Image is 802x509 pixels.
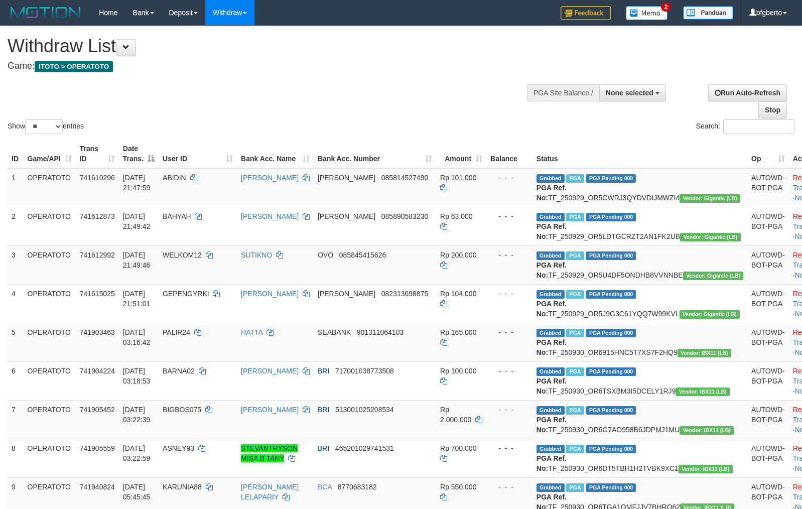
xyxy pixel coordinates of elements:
[241,367,299,375] a: [PERSON_NAME]
[80,174,115,182] span: 741610296
[80,328,115,336] span: 741903463
[586,329,636,337] span: PGA Pending
[335,444,394,452] span: Copy 465201029741531 to clipboard
[440,174,476,182] span: Rp 101.000
[241,406,299,414] a: [PERSON_NAME]
[8,168,24,207] td: 1
[532,168,747,207] td: TF_250929_OR5CWRJ3QYDVDIJMWZI4
[241,444,298,462] a: STEVANTRYSON MISA B TANY
[747,140,789,168] th: Op: activate to sort column ascending
[123,483,151,501] span: [DATE] 05:45:45
[747,284,789,323] td: AUTOWD-BOT-PGA
[747,168,789,207] td: AUTOWD-BOT-PGA
[8,323,24,361] td: 5
[586,174,636,183] span: PGA Pending
[163,212,191,220] span: BAHYAH
[8,400,24,439] td: 7
[626,6,668,20] img: Button%20Memo.svg
[486,140,532,168] th: Balance
[163,406,201,414] span: BIGBOS075
[527,84,599,101] div: PGA Site Balance /
[357,328,404,336] span: Copy 901311064103 to clipboard
[747,207,789,245] td: AUTOWD-BOT-PGA
[241,212,299,220] a: [PERSON_NAME]
[314,140,436,168] th: Bank Acc. Number: activate to sort column ascending
[566,213,584,221] span: Marked by bfgmia
[123,444,151,462] span: [DATE] 03:22:59
[537,184,567,202] b: PGA Ref. No:
[661,3,672,12] span: 2
[532,361,747,400] td: TF_250930_OR6TSXBM3I5DCELY1RJ9
[381,212,428,220] span: Copy 085890583230 to clipboard
[606,89,653,97] span: None selected
[747,245,789,284] td: AUTOWD-BOT-PGA
[566,406,584,415] span: Marked by bfgfanolo
[586,367,636,376] span: PGA Pending
[490,289,528,299] div: - - -
[758,101,787,118] a: Stop
[80,251,115,259] span: 741612992
[381,290,428,298] span: Copy 082313698875 to clipboard
[8,361,24,400] td: 6
[566,445,584,453] span: Marked by bfgfanolo
[318,328,351,336] span: SEABANK
[119,140,159,168] th: Date Trans.: activate to sort column descending
[8,245,24,284] td: 3
[537,261,567,279] b: PGA Ref. No:
[586,251,636,260] span: PGA Pending
[440,328,476,336] span: Rp 165.000
[338,483,377,491] span: Copy 8770683182 to clipboard
[490,173,528,183] div: - - -
[318,444,329,452] span: BRI
[532,439,747,477] td: TF_250930_OR6DT5TBH1H2TVBK9XC1
[440,406,471,424] span: Rp 2.000.000
[35,61,113,72] span: ITOTO > OPERATOTO
[381,174,428,182] span: Copy 085814527490 to clipboard
[335,367,394,375] span: Copy 717001038773508 to clipboard
[747,323,789,361] td: AUTOWD-BOT-PGA
[537,222,567,240] b: PGA Ref. No:
[80,483,115,491] span: 741940824
[24,400,76,439] td: OPERATOTO
[8,439,24,477] td: 8
[123,251,151,269] span: [DATE] 21:49:46
[680,426,734,435] span: Vendor URL: https://dashboard.q2checkout.com/secure
[537,174,565,183] span: Grabbed
[123,174,151,192] span: [DATE] 21:47:59
[163,328,190,336] span: PALIR24
[566,290,584,299] span: Marked by bfgmia
[440,290,476,298] span: Rp 104.000
[24,140,76,168] th: Game/API: activate to sort column ascending
[532,140,747,168] th: Status
[680,233,741,241] span: Vendor URL: https://dashboard.q2checkout.com/secure
[123,290,151,308] span: [DATE] 21:51:01
[318,483,332,491] span: BCA
[241,483,299,501] a: [PERSON_NAME] LELAPARIY
[680,194,740,203] span: Vendor URL: https://dashboard.q2checkout.com/secure
[537,329,565,337] span: Grabbed
[8,5,84,20] img: MOTION_logo.png
[537,213,565,221] span: Grabbed
[537,300,567,318] b: PGA Ref. No:
[532,284,747,323] td: TF_250929_OR5J9G3C61YQQ7W99KVL
[537,416,567,434] b: PGA Ref. No:
[586,483,636,492] span: PGA Pending
[237,140,314,168] th: Bank Acc. Name: activate to sort column ascending
[8,119,84,134] label: Show entries
[680,310,740,319] span: Vendor URL: https://dashboard.q2checkout.com/secure
[436,140,486,168] th: Amount: activate to sort column ascending
[8,140,24,168] th: ID
[80,290,115,298] span: 741615025
[537,290,565,299] span: Grabbed
[241,290,299,298] a: [PERSON_NAME]
[537,367,565,376] span: Grabbed
[318,251,333,259] span: OVO
[490,366,528,376] div: - - -
[318,290,375,298] span: [PERSON_NAME]
[241,328,262,336] a: HATTA
[566,251,584,260] span: Marked by bfgmia
[683,6,733,20] img: panduan.png
[123,367,151,385] span: [DATE] 03:18:53
[163,367,195,375] span: BARNA02
[8,36,524,56] h1: Withdraw List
